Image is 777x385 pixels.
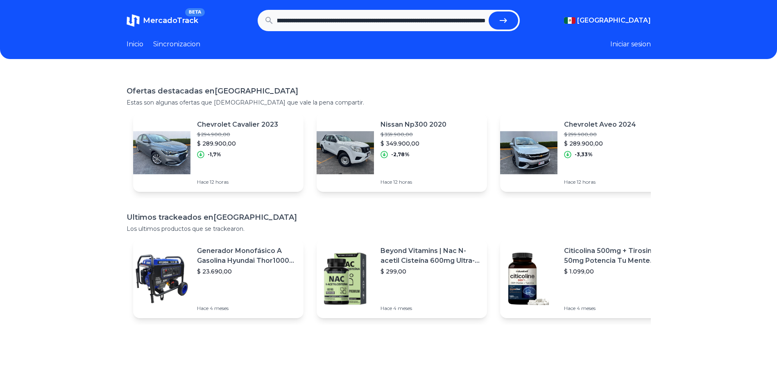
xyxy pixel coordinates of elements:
p: Hace 12 horas [381,179,446,185]
span: MercadoTrack [143,16,198,25]
img: Featured image [500,124,557,181]
h1: Ofertas destacadas en [GEOGRAPHIC_DATA] [127,85,651,97]
p: Estas son algunas ofertas que [DEMOGRAPHIC_DATA] que vale la pena compartir. [127,98,651,107]
p: Hace 4 meses [381,305,480,312]
p: Beyond Vitamins | Nac N-acetil Cisteína 600mg Ultra-premium Con Inulina De Agave (prebiótico Natu... [381,246,480,266]
img: Mexico [564,17,575,24]
p: Los ultimos productos que se trackearon. [127,225,651,233]
img: Featured image [133,124,190,181]
a: Sincronizacion [153,39,200,49]
p: $ 294.900,00 [197,131,278,138]
h1: Ultimos trackeados en [GEOGRAPHIC_DATA] [127,212,651,223]
p: -3,33% [575,151,593,158]
img: Featured image [133,250,190,308]
p: $ 299.900,00 [564,131,636,138]
p: $ 289.900,00 [197,139,278,148]
p: Hace 4 meses [564,305,664,312]
p: $ 289.900,00 [564,139,636,148]
p: Chevrolet Aveo 2024 [564,120,636,130]
img: MercadoTrack [127,14,140,27]
span: [GEOGRAPHIC_DATA] [577,16,651,25]
p: Nissan Np300 2020 [381,120,446,130]
p: Generador Monofásico A Gasolina Hyundai Thor10000 P 11.5 Kw [197,246,297,266]
p: -2,78% [391,151,410,158]
p: $ 299,00 [381,267,480,276]
button: [GEOGRAPHIC_DATA] [564,16,651,25]
p: Hace 12 horas [197,179,278,185]
p: Hace 12 horas [564,179,636,185]
img: Featured image [500,250,557,308]
span: BETA [185,8,204,16]
p: $ 23.690,00 [197,267,297,276]
p: $ 1.099,00 [564,267,664,276]
a: Featured imageNissan Np300 2020$ 359.900,00$ 349.900,00-2,78%Hace 12 horas [317,113,487,192]
a: MercadoTrackBETA [127,14,198,27]
a: Featured imageGenerador Monofásico A Gasolina Hyundai Thor10000 P 11.5 Kw$ 23.690,00Hace 4 meses [133,239,304,318]
p: $ 349.900,00 [381,139,446,148]
a: Inicio [127,39,143,49]
a: Featured imageBeyond Vitamins | Nac N-acetil Cisteína 600mg Ultra-premium Con Inulina De Agave (p... [317,239,487,318]
a: Featured imageChevrolet Aveo 2024$ 299.900,00$ 289.900,00-3,33%Hace 12 horas [500,113,671,192]
img: Featured image [317,250,374,308]
img: Featured image [317,124,374,181]
p: Chevrolet Cavalier 2023 [197,120,278,130]
p: Citicolina 500mg + Tirosina 50mg Potencia Tu Mente (120caps) Sabor Sin Sabor [564,246,664,266]
a: Featured imageChevrolet Cavalier 2023$ 294.900,00$ 289.900,00-1,7%Hace 12 horas [133,113,304,192]
p: Hace 4 meses [197,305,297,312]
button: Iniciar sesion [610,39,651,49]
p: -1,7% [208,151,221,158]
a: Featured imageCiticolina 500mg + Tirosina 50mg Potencia Tu Mente (120caps) Sabor Sin Sabor$ 1.099... [500,239,671,318]
p: $ 359.900,00 [381,131,446,138]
